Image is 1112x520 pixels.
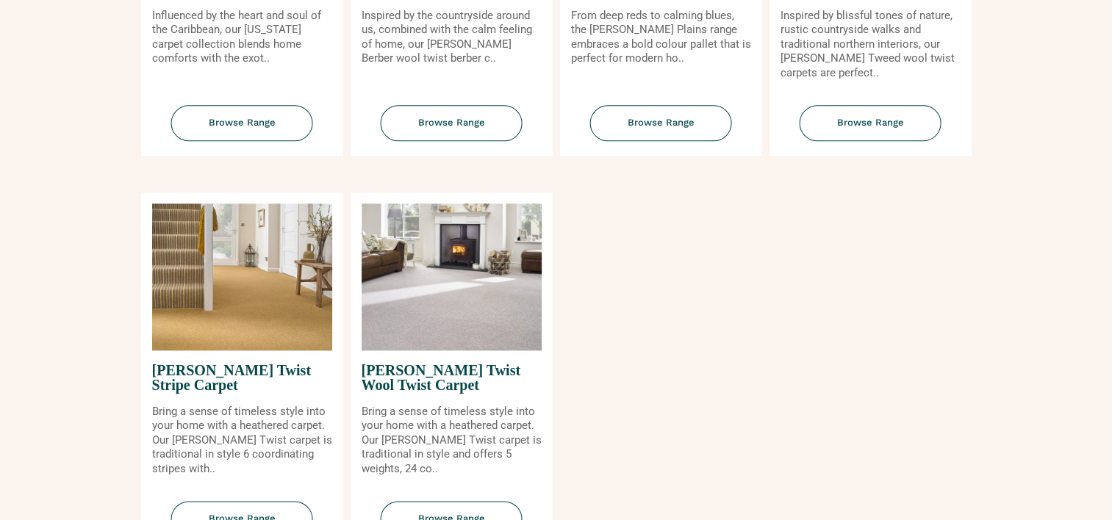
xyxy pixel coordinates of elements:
a: Browse Range [770,105,972,156]
span: [PERSON_NAME] Twist Wool Twist Carpet [362,350,542,405]
span: Browse Range [381,105,523,141]
a: Browse Range [141,105,343,156]
p: Bring a sense of timeless style into your home with a heathered carpet. Our [PERSON_NAME] Twist c... [362,405,542,477]
span: [PERSON_NAME] Twist Stripe Carpet [152,350,332,405]
a: Browse Range [351,105,553,156]
img: Tomkinson Twist Wool Twist Carpet [362,203,542,350]
p: Bring a sense of timeless style into your home with a heathered carpet. Our [PERSON_NAME] Twist c... [152,405,332,477]
p: Influenced by the heart and soul of the Caribbean, our [US_STATE] carpet collection blends home c... [152,9,332,66]
span: Browse Range [800,105,941,141]
img: Tomkinson Twist Stripe Carpet [152,203,332,350]
a: Browse Range [560,105,762,156]
p: Inspired by blissful tones of nature, rustic countryside walks and traditional northern interiors... [781,9,961,81]
span: Browse Range [590,105,732,141]
p: From deep reds to calming blues, the [PERSON_NAME] Plains range embraces a bold colour pallet tha... [571,9,751,66]
p: Inspired by the countryside around us, combined with the calm feeling of home, our [PERSON_NAME] ... [362,9,542,66]
span: Browse Range [171,105,313,141]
